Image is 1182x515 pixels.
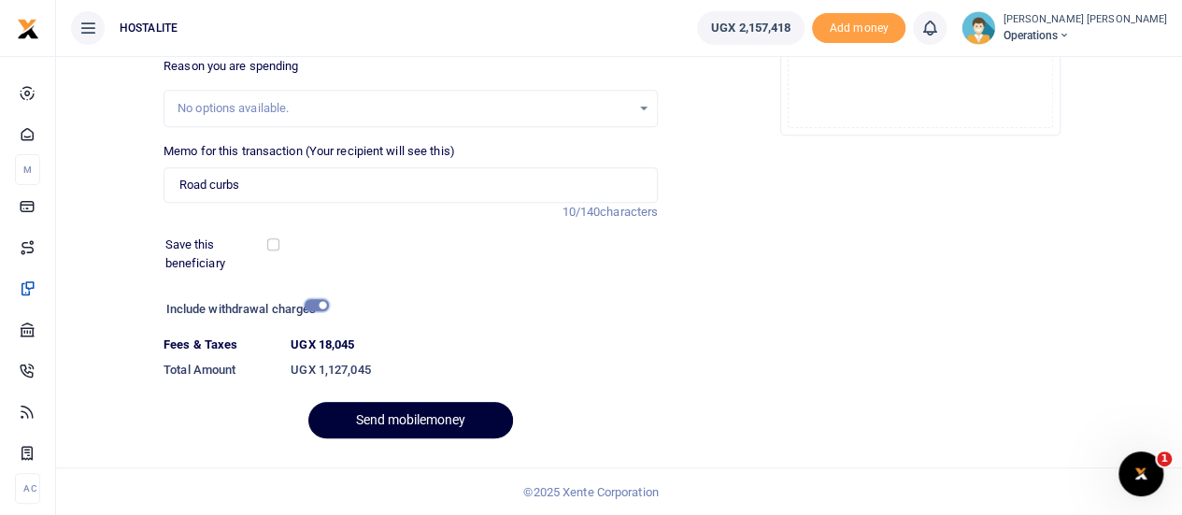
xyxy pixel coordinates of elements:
[291,336,354,354] label: UGX 18,045
[812,13,905,44] span: Add money
[812,13,905,44] li: Toup your wallet
[15,473,40,504] li: Ac
[164,363,276,378] h6: Total Amount
[812,20,905,34] a: Add money
[15,154,40,185] li: M
[1003,12,1167,28] small: [PERSON_NAME] [PERSON_NAME]
[165,236,271,272] label: Save this beneficiary
[1118,451,1163,496] iframe: Intercom live chat
[164,142,455,161] label: Memo for this transaction (Your recipient will see this)
[961,11,995,45] img: profile-user
[308,402,513,438] button: Send mobilemoney
[164,57,298,76] label: Reason you are spending
[17,21,39,35] a: logo-small logo-large logo-large
[291,363,658,378] h6: UGX 1,127,045
[166,302,320,317] h6: Include withdrawal charges
[178,99,631,118] div: No options available.
[1003,27,1167,44] span: Operations
[164,167,658,203] input: Enter extra information
[562,205,600,219] span: 10/140
[1157,451,1172,466] span: 1
[17,18,39,40] img: logo-small
[697,11,805,45] a: UGX 2,157,418
[961,11,1167,45] a: profile-user [PERSON_NAME] [PERSON_NAME] Operations
[690,11,812,45] li: Wallet ballance
[156,336,283,354] dt: Fees & Taxes
[600,205,658,219] span: characters
[112,20,185,36] span: HOSTALITE
[711,19,790,37] span: UGX 2,157,418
